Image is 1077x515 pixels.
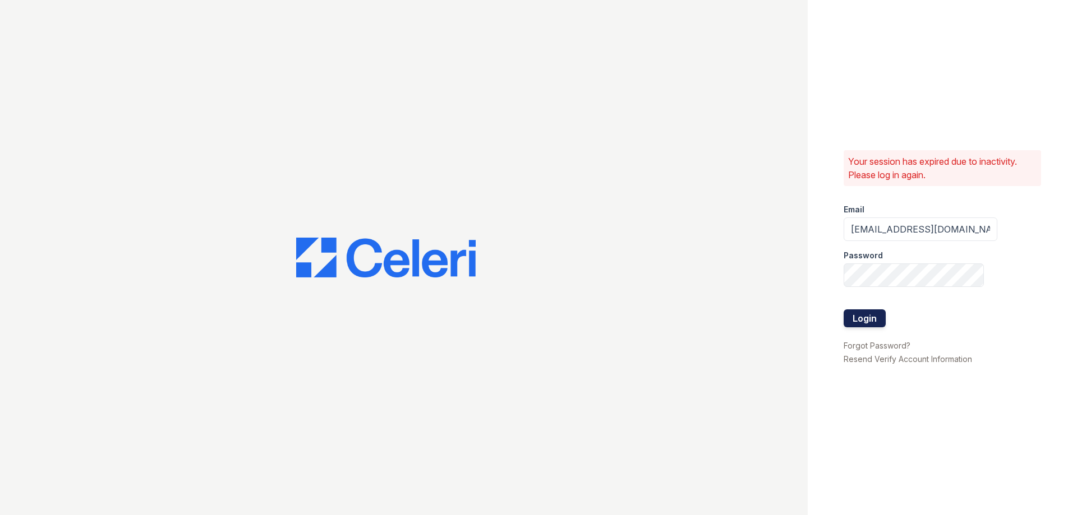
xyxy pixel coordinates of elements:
[844,204,864,215] label: Email
[844,250,883,261] label: Password
[848,155,1037,182] p: Your session has expired due to inactivity. Please log in again.
[844,354,972,364] a: Resend Verify Account Information
[844,309,886,327] button: Login
[844,341,910,350] a: Forgot Password?
[296,238,476,278] img: CE_Logo_Blue-a8612792a0a2168367f1c8372b55b34899dd931a85d93a1a3d3e32e68fde9ad4.png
